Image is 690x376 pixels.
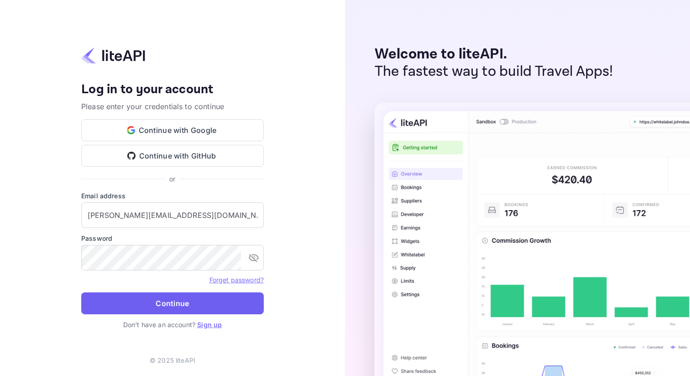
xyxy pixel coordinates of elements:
[81,47,145,64] img: liteapi
[81,82,264,98] h4: Log in to your account
[209,275,264,284] a: Forget password?
[81,145,264,167] button: Continue with GitHub
[81,292,264,314] button: Continue
[169,174,175,184] p: or
[81,191,264,201] label: Email address
[209,276,264,284] a: Forget password?
[375,46,613,63] p: Welcome to liteAPI.
[197,321,222,328] a: Sign up
[375,63,613,80] p: The fastest way to build Travel Apps!
[81,202,264,228] input: Enter your email address
[81,101,264,112] p: Please enter your credentials to continue
[81,320,264,329] p: Don't have an account?
[245,249,263,267] button: toggle password visibility
[81,233,264,243] label: Password
[150,355,195,365] p: © 2025 liteAPI
[81,119,264,141] button: Continue with Google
